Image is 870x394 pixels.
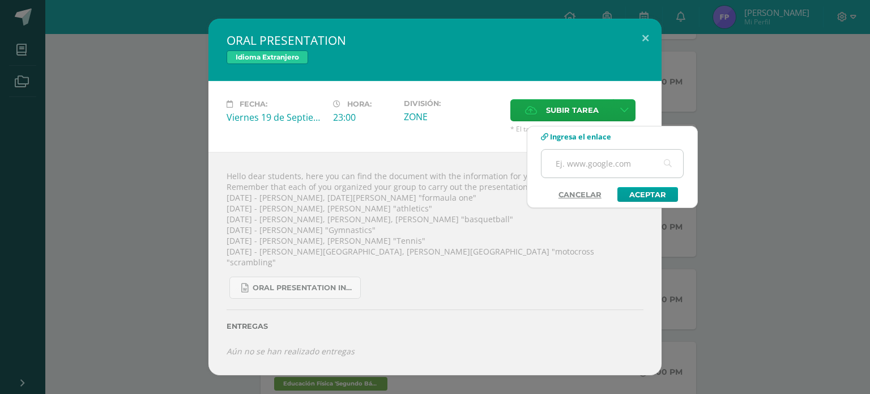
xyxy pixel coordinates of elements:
[240,100,267,108] span: Fecha:
[227,322,643,331] label: Entregas
[404,99,501,108] label: División:
[547,187,613,202] a: Cancelar
[617,187,678,202] a: Aceptar
[347,100,372,108] span: Hora:
[227,111,324,124] div: Viernes 19 de Septiembre
[227,32,643,48] h2: ORAL PRESENTATION
[227,346,355,357] i: Aún no se han realizado entregas
[253,283,355,293] span: Oral Presentation Instructions - sports.docx
[510,124,643,134] span: * El tamaño máximo permitido es 50 MB
[208,152,662,375] div: Hello dear students, here you can find the document with the information for your oral presentati...
[227,50,308,64] span: Idioma Extranjero
[333,111,395,124] div: 23:00
[550,132,611,142] span: Ingresa el enlace
[229,277,361,299] a: Oral Presentation Instructions - sports.docx
[404,111,501,123] div: ZONE
[546,100,599,121] span: Subir tarea
[541,150,683,177] input: Ej. www.google.com
[629,19,662,57] button: Close (Esc)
